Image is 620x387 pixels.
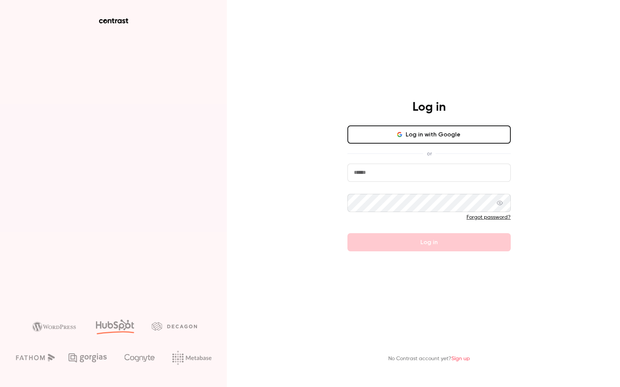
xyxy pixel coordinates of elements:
[423,150,436,158] span: or
[152,322,197,330] img: decagon
[412,100,446,115] h4: Log in
[467,215,511,220] a: Forgot password?
[451,356,470,361] a: Sign up
[347,125,511,144] button: Log in with Google
[388,355,470,363] p: No Contrast account yet?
